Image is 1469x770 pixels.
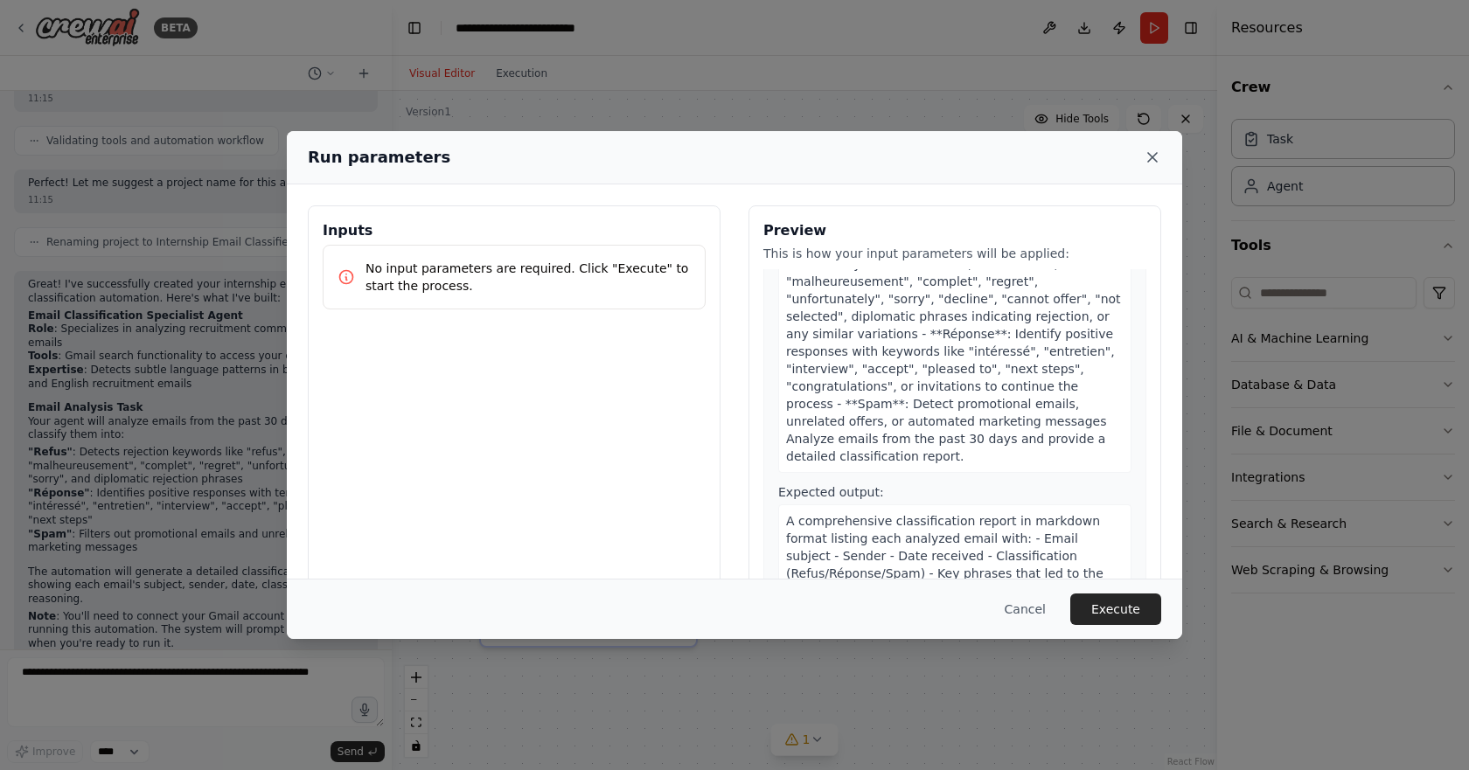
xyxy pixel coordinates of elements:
span: Search and analyze emails related to internship applications in the inbox. For each email found, ... [786,170,1121,463]
p: No input parameters are required. Click "Execute" to start the process. [366,260,691,295]
button: Execute [1070,593,1161,625]
span: A comprehensive classification report in markdown format listing each analyzed email with: - Emai... [786,514,1106,633]
p: This is how your input parameters will be applied: [763,245,1146,262]
h3: Inputs [323,220,706,241]
span: Expected output: [778,485,884,499]
button: Cancel [991,593,1060,625]
h3: Preview [763,220,1146,241]
h2: Run parameters [308,145,450,170]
